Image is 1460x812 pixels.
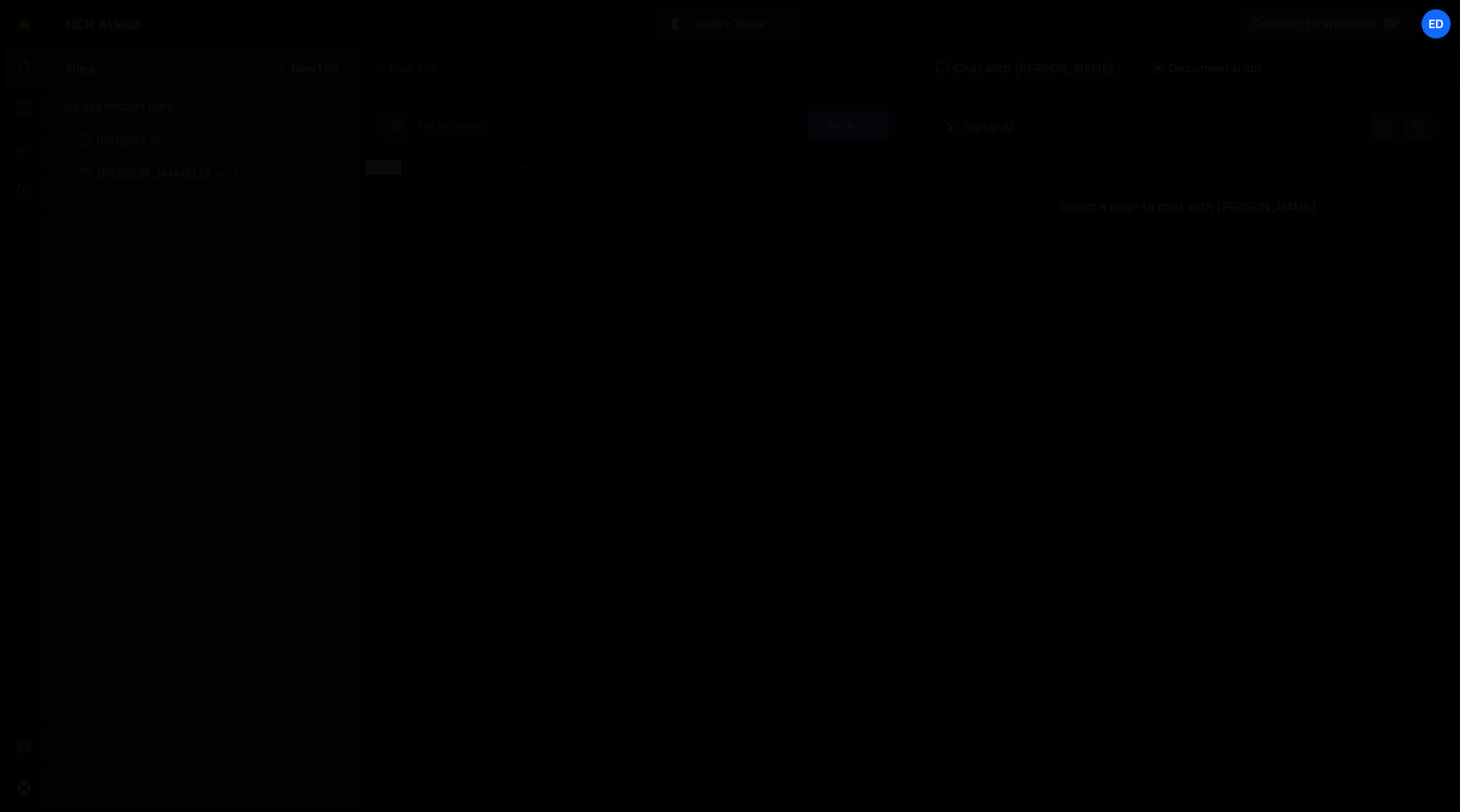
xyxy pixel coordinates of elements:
[1135,48,1279,89] div: Documentation
[418,118,485,132] div: Not yet saved
[233,167,238,181] span: 1
[96,132,161,148] div: Insights.js
[920,48,1131,89] div: Chat with [PERSON_NAME]
[1421,9,1451,39] a: Ed
[658,9,802,39] button: Code + Tools
[66,14,143,34] div: NCR Atleos
[372,60,444,77] div: New File
[274,61,338,75] button: New File
[410,161,639,174] div: Type cmd + s to save your Javascript file.
[66,59,96,78] h2: Files
[66,157,359,191] div: 624/19539.js
[937,172,1440,241] div: Select a page to chat with [PERSON_NAME]
[96,166,211,182] div: [PERSON_NAME].js
[45,89,359,123] div: Javascript files
[3,3,45,44] a: 🤙
[945,119,1013,135] h2: Slater AI
[1238,9,1416,39] a: Connect to Webflow
[66,123,359,157] div: 624/1224.js
[365,161,401,175] div: 1
[808,109,891,140] button: Save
